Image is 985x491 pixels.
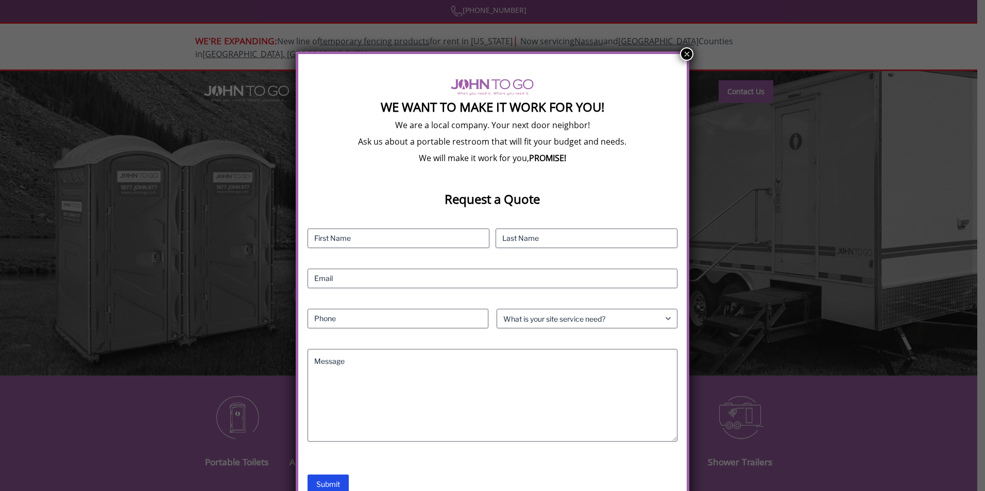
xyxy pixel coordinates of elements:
[496,229,677,248] input: Last Name
[381,98,604,115] strong: We Want To Make It Work For You!
[308,136,678,147] p: Ask us about a portable restroom that will fit your budget and needs.
[308,229,489,248] input: First Name
[445,190,540,207] strong: Request a Quote
[308,119,678,131] p: We are a local company. Your next door neighbor!
[308,269,678,288] input: Email
[680,47,693,61] button: Close
[451,79,534,95] img: logo of viptogo
[529,152,566,164] b: PROMISE!
[308,309,488,328] input: Phone
[308,152,678,164] p: We will make it work for you,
